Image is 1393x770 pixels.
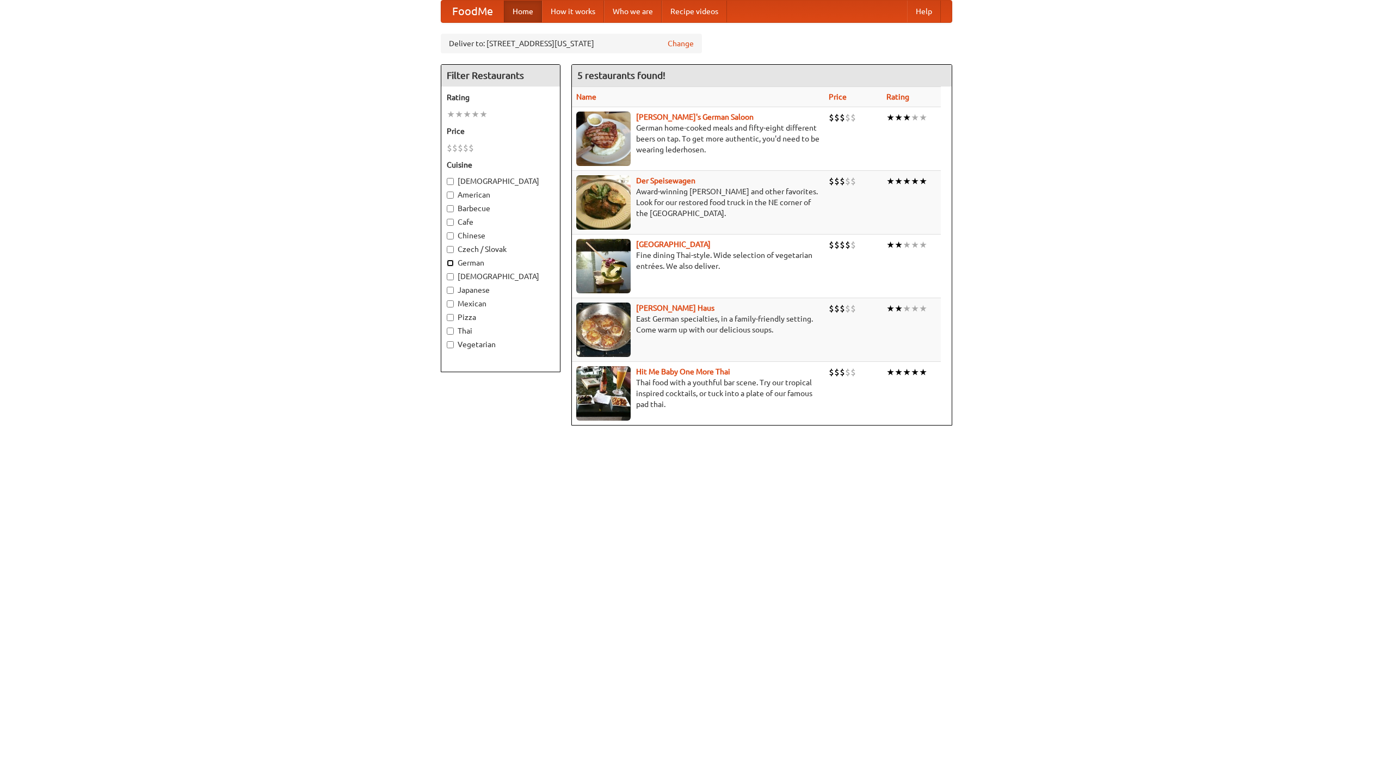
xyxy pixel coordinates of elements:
a: Who we are [604,1,662,22]
li: ★ [911,303,919,315]
img: kohlhaus.jpg [576,303,631,357]
label: Chinese [447,230,554,241]
input: [DEMOGRAPHIC_DATA] [447,178,454,185]
li: ★ [886,175,895,187]
li: $ [840,175,845,187]
li: ★ [886,366,895,378]
li: $ [829,239,834,251]
input: Vegetarian [447,341,454,348]
label: American [447,189,554,200]
li: ★ [903,366,911,378]
li: ★ [479,108,488,120]
li: $ [829,303,834,315]
input: Barbecue [447,205,454,212]
li: ★ [471,108,479,120]
li: ★ [903,303,911,315]
label: Cafe [447,217,554,227]
li: $ [850,112,856,124]
li: ★ [895,239,903,251]
li: ★ [903,239,911,251]
li: $ [845,366,850,378]
input: German [447,260,454,267]
li: $ [840,239,845,251]
a: Price [829,93,847,101]
input: American [447,192,454,199]
img: esthers.jpg [576,112,631,166]
li: $ [840,112,845,124]
img: satay.jpg [576,239,631,293]
label: Pizza [447,312,554,323]
li: $ [845,239,850,251]
label: German [447,257,554,268]
li: ★ [911,112,919,124]
li: ★ [886,239,895,251]
li: ★ [919,175,927,187]
li: ★ [919,112,927,124]
input: Pizza [447,314,454,321]
li: ★ [919,239,927,251]
p: Award-winning [PERSON_NAME] and other favorites. Look for our restored food truck in the NE corne... [576,186,820,219]
li: $ [834,239,840,251]
b: [GEOGRAPHIC_DATA] [636,240,711,249]
li: ★ [903,175,911,187]
li: ★ [447,108,455,120]
b: [PERSON_NAME]'s German Saloon [636,113,754,121]
li: ★ [886,303,895,315]
a: [PERSON_NAME] Haus [636,304,714,312]
li: $ [829,175,834,187]
li: $ [845,112,850,124]
a: Der Speisewagen [636,176,695,185]
li: ★ [895,366,903,378]
h4: Filter Restaurants [441,65,560,87]
input: [DEMOGRAPHIC_DATA] [447,273,454,280]
li: ★ [919,303,927,315]
label: [DEMOGRAPHIC_DATA] [447,271,554,282]
li: $ [829,112,834,124]
label: Japanese [447,285,554,295]
a: Home [504,1,542,22]
h5: Price [447,126,554,137]
li: ★ [895,303,903,315]
li: ★ [886,112,895,124]
li: $ [850,303,856,315]
li: $ [458,142,463,154]
li: $ [850,175,856,187]
li: ★ [911,175,919,187]
label: Czech / Slovak [447,244,554,255]
a: How it works [542,1,604,22]
label: [DEMOGRAPHIC_DATA] [447,176,554,187]
h5: Rating [447,92,554,103]
ng-pluralize: 5 restaurants found! [577,70,665,81]
li: ★ [895,175,903,187]
li: $ [840,303,845,315]
li: ★ [919,366,927,378]
li: ★ [455,108,463,120]
p: German home-cooked meals and fifty-eight different beers on tap. To get more authentic, you'd nee... [576,122,820,155]
li: $ [840,366,845,378]
li: ★ [903,112,911,124]
li: $ [850,366,856,378]
li: $ [463,142,469,154]
input: Chinese [447,232,454,239]
li: $ [845,175,850,187]
li: ★ [911,366,919,378]
li: $ [469,142,474,154]
li: $ [845,303,850,315]
input: Thai [447,328,454,335]
li: $ [829,366,834,378]
input: Mexican [447,300,454,307]
li: $ [834,112,840,124]
input: Czech / Slovak [447,246,454,253]
a: Help [907,1,941,22]
label: Thai [447,325,554,336]
li: ★ [911,239,919,251]
p: East German specialties, in a family-friendly setting. Come warm up with our delicious soups. [576,313,820,335]
li: $ [452,142,458,154]
div: Deliver to: [STREET_ADDRESS][US_STATE] [441,34,702,53]
li: $ [834,303,840,315]
b: Hit Me Baby One More Thai [636,367,730,376]
h5: Cuisine [447,159,554,170]
input: Japanese [447,287,454,294]
li: $ [834,366,840,378]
